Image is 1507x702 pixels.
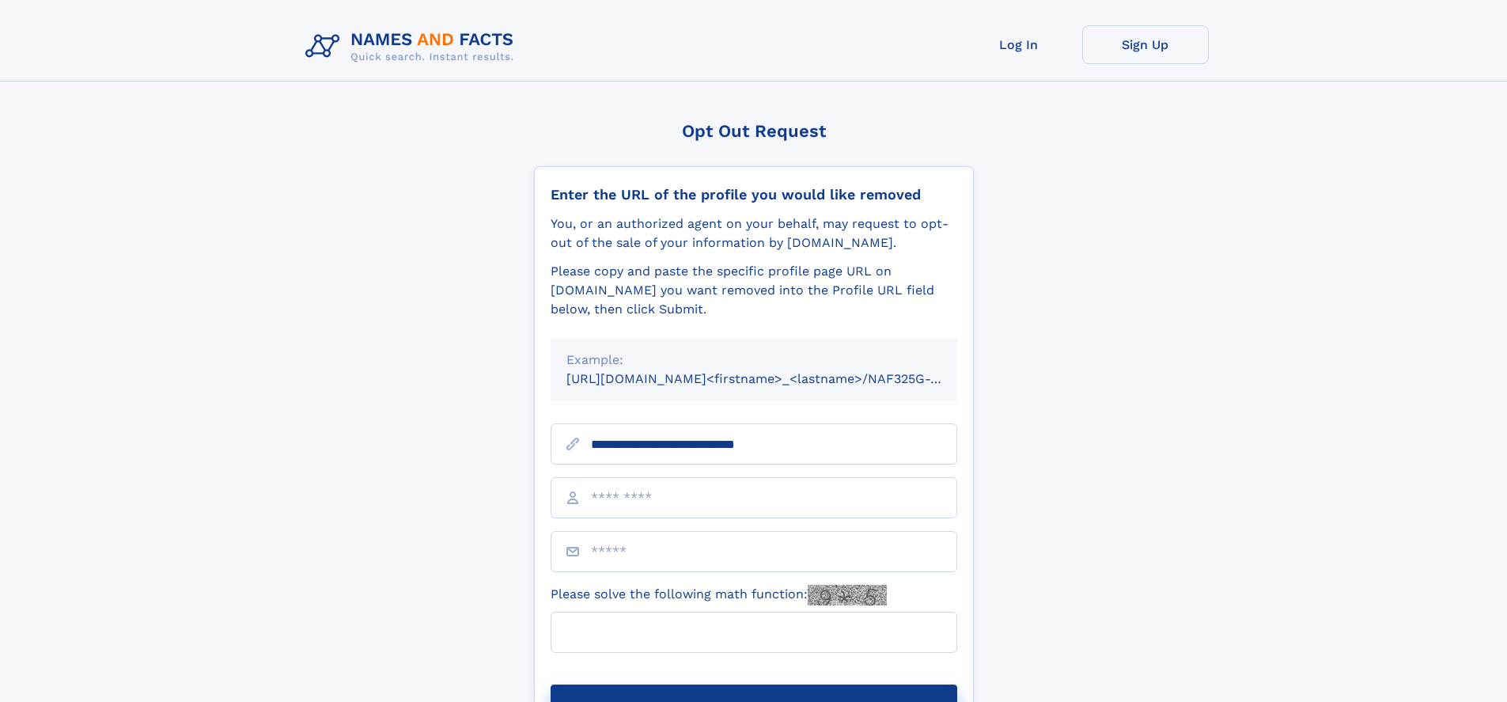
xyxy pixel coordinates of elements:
label: Please solve the following math function: [551,585,887,605]
img: Logo Names and Facts [299,25,527,68]
small: [URL][DOMAIN_NAME]<firstname>_<lastname>/NAF325G-xxxxxxxx [566,371,987,386]
div: Please copy and paste the specific profile page URL on [DOMAIN_NAME] you want removed into the Pr... [551,262,957,319]
div: Example: [566,351,941,370]
div: Enter the URL of the profile you would like removed [551,186,957,203]
div: Opt Out Request [534,121,974,141]
a: Log In [956,25,1082,64]
div: You, or an authorized agent on your behalf, may request to opt-out of the sale of your informatio... [551,214,957,252]
a: Sign Up [1082,25,1209,64]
